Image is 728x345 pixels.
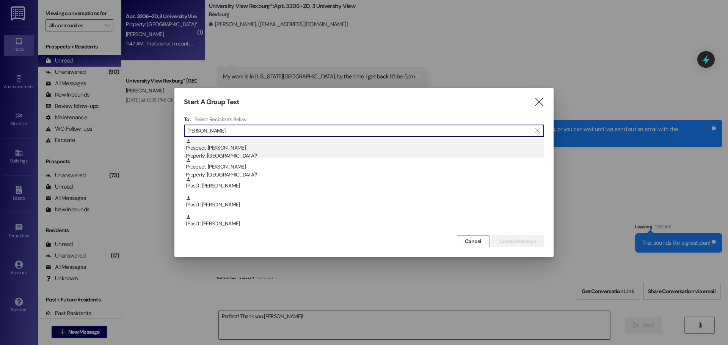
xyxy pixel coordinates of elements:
[186,152,544,160] div: Property: [GEOGRAPHIC_DATA]*
[186,195,544,209] div: (Past) : [PERSON_NAME]
[491,235,544,247] button: Create Message
[186,158,544,179] div: Prospect: [PERSON_NAME]
[465,237,482,245] span: Cancel
[184,139,544,158] div: Prospect: [PERSON_NAME]Property: [GEOGRAPHIC_DATA]*
[535,128,540,134] i: 
[184,158,544,176] div: Prospect: [PERSON_NAME]Property: [GEOGRAPHIC_DATA]*
[457,235,490,247] button: Cancel
[184,98,239,106] h3: Start A Group Text
[499,237,536,245] span: Create Message
[195,116,246,123] h4: Select Recipients Below
[184,195,544,214] div: (Past) : [PERSON_NAME]
[184,116,191,123] h3: To:
[534,98,544,106] i: 
[187,125,532,136] input: Search for any contact or apartment
[532,125,544,136] button: Clear text
[184,176,544,195] div: (Past) : [PERSON_NAME]
[186,171,544,179] div: Property: [GEOGRAPHIC_DATA]*
[184,214,544,233] div: (Past) : [PERSON_NAME]
[186,176,544,190] div: (Past) : [PERSON_NAME]
[186,214,544,228] div: (Past) : [PERSON_NAME]
[186,139,544,160] div: Prospect: [PERSON_NAME]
